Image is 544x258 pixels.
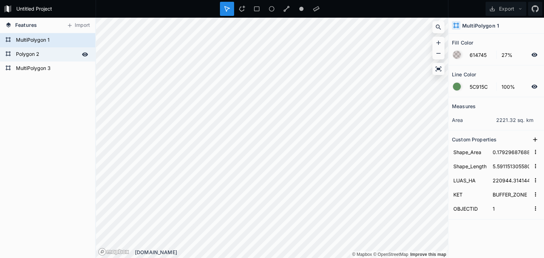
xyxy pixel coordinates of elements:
input: Empty [491,203,531,214]
input: Empty [491,147,531,157]
a: Map feedback [410,252,446,257]
span: Features [15,21,37,29]
button: Import [63,20,93,31]
input: Name [452,147,488,157]
a: Mapbox logo [98,248,129,256]
dd: 2221.32 sq. km [496,116,540,124]
input: Name [452,175,488,186]
input: Name [452,203,488,214]
input: Empty [491,175,531,186]
div: [DOMAIN_NAME] [135,248,448,256]
a: Mapbox [352,252,372,257]
h2: Measures [452,101,476,112]
h2: Fill Color [452,37,473,48]
input: Empty [491,189,531,200]
dt: area [452,116,496,124]
h2: Line Color [452,69,476,80]
input: Name [452,161,488,171]
input: Empty [491,161,531,171]
button: Export [486,2,526,16]
h4: MultiPolygon 1 [462,22,499,29]
a: OpenStreetMap [373,252,408,257]
input: Name [452,189,488,200]
h2: Custom Properties [452,134,497,145]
